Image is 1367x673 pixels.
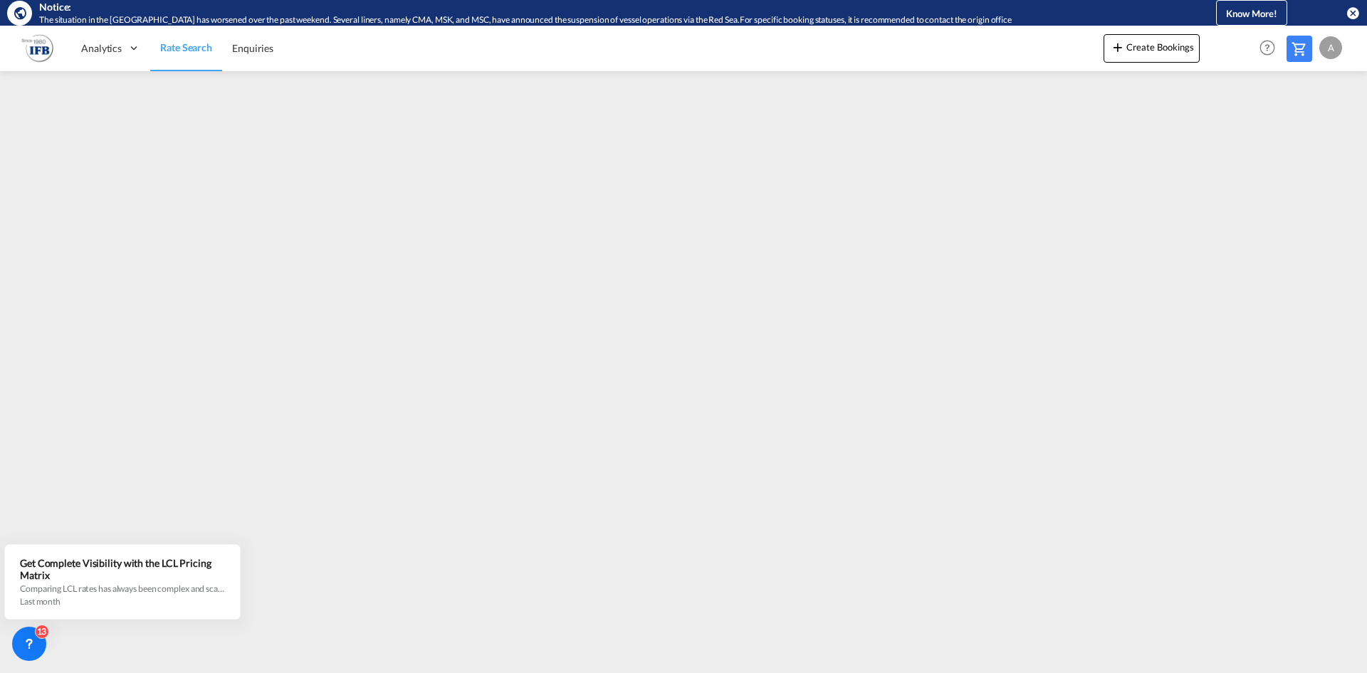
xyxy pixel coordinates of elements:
[1319,36,1342,59] div: A
[13,6,27,20] md-icon: icon-earth
[1226,8,1277,19] span: Know More!
[39,14,1157,26] div: The situation in the Red Sea has worsened over the past weekend. Several liners, namely CMA, MSK,...
[222,25,283,71] a: Enquiries
[21,32,53,64] img: b628ab10256c11eeb52753acbc15d091.png
[71,25,150,71] div: Analytics
[150,25,222,71] a: Rate Search
[1346,6,1360,20] button: icon-close-circle
[81,41,122,56] span: Analytics
[232,42,273,54] span: Enquiries
[1255,36,1287,61] div: Help
[1104,34,1200,63] button: icon-plus 400-fgCreate Bookings
[1109,38,1126,56] md-icon: icon-plus 400-fg
[1255,36,1279,60] span: Help
[160,41,212,53] span: Rate Search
